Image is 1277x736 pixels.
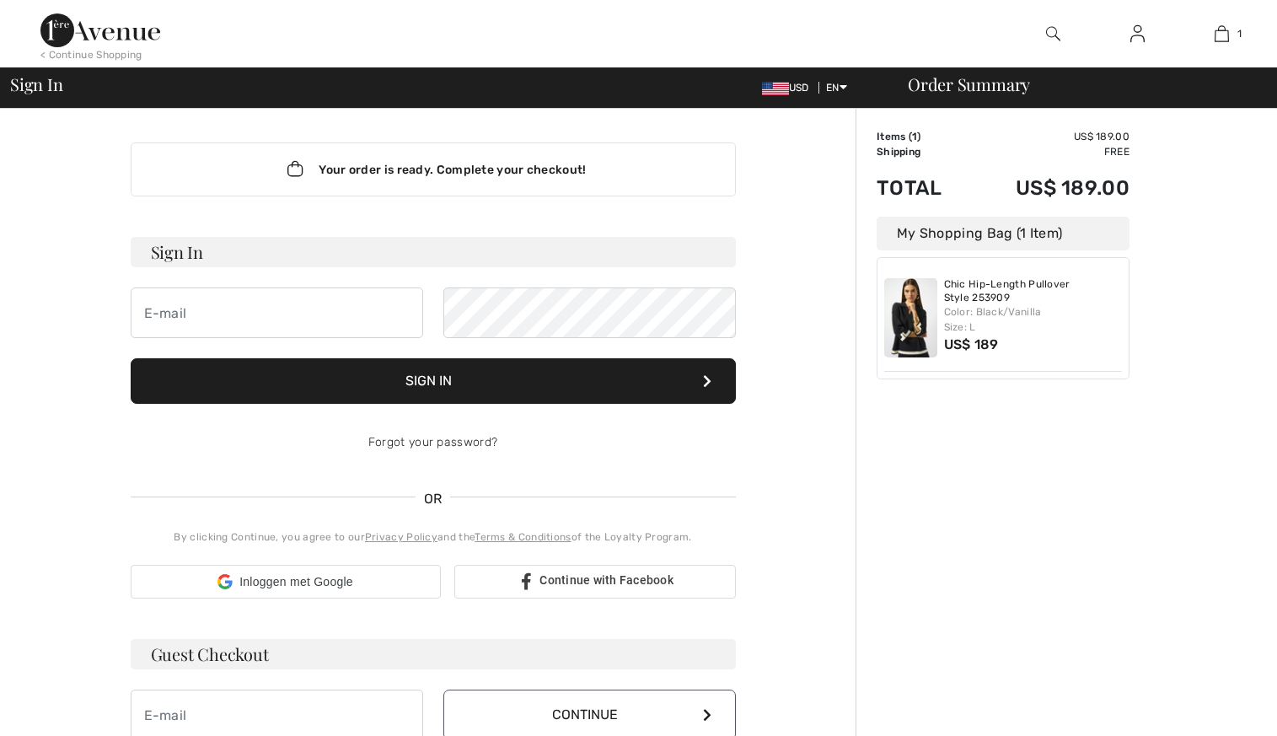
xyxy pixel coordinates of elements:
[365,531,437,543] a: Privacy Policy
[10,76,62,93] span: Sign In
[131,237,736,267] h3: Sign In
[762,82,816,94] span: USD
[40,13,160,47] img: 1ère Avenue
[454,565,736,599] a: Continue with Facebook
[877,129,968,144] td: Items ( )
[888,76,1267,93] div: Order Summary
[368,435,497,449] a: Forgot your password?
[131,358,736,404] button: Sign In
[944,336,999,352] span: US$ 189
[131,287,423,338] input: E-mail
[475,531,571,543] a: Terms & Conditions
[239,573,353,591] span: Inloggen met Google
[877,159,968,217] td: Total
[762,82,789,95] img: US Dollar
[826,82,847,94] span: EN
[912,131,917,142] span: 1
[539,573,673,587] span: Continue with Facebook
[40,47,142,62] div: < Continue Shopping
[131,142,736,196] div: Your order is ready. Complete your checkout!
[416,489,451,509] span: OR
[877,144,968,159] td: Shipping
[131,565,441,599] div: Inloggen met Google
[877,217,1129,250] div: My Shopping Bag (1 Item)
[944,304,1123,335] div: Color: Black/Vanilla Size: L
[884,278,937,357] img: Chic Hip-Length Pullover Style 253909
[131,529,736,545] div: By clicking Continue, you agree to our and the of the Loyalty Program.
[131,639,736,669] h3: Guest Checkout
